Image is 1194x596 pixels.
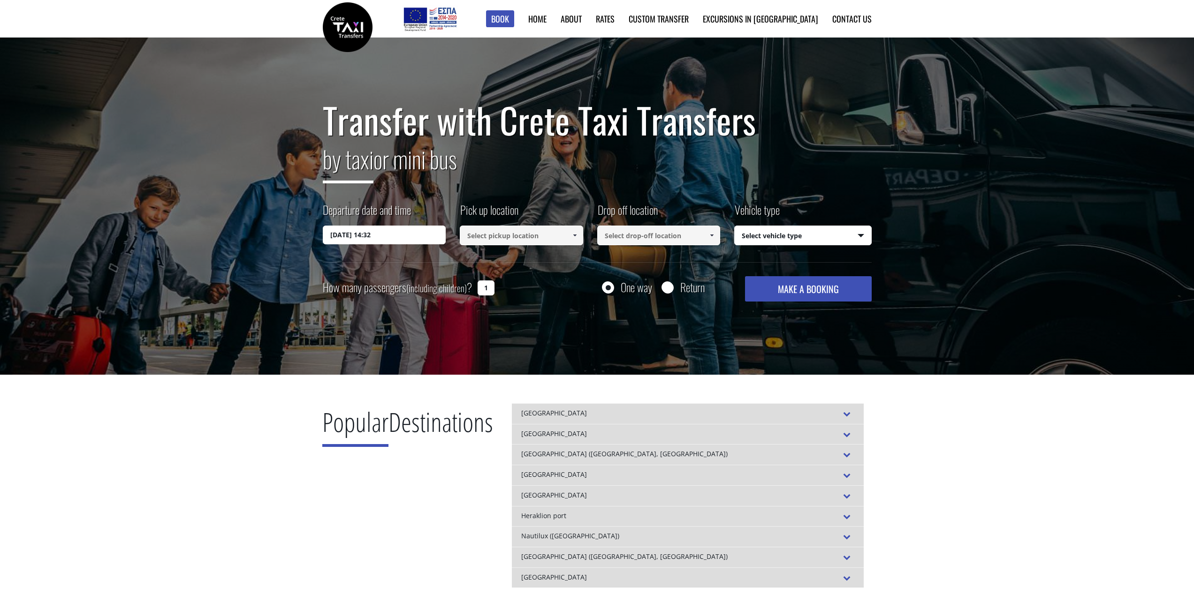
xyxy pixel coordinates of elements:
span: Popular [322,404,388,447]
div: Nautilux ([GEOGRAPHIC_DATA]) [512,526,864,547]
a: Contact us [832,13,872,25]
a: Rates [596,13,615,25]
label: Drop off location [597,202,658,226]
img: e-bannersEUERDF180X90.jpg [402,5,458,33]
span: Select vehicle type [735,226,871,246]
input: Select drop-off location [597,226,721,245]
a: Show All Items [704,226,720,245]
div: [GEOGRAPHIC_DATA] [512,567,864,588]
a: Home [528,13,547,25]
label: Vehicle type [734,202,780,226]
a: About [561,13,582,25]
a: Show All Items [567,226,582,245]
label: Pick up location [460,202,518,226]
label: Departure date and time [323,202,411,226]
img: Crete Taxi Transfers | Safe Taxi Transfer Services from to Heraklion Airport, Chania Airport, Ret... [323,2,373,52]
div: [GEOGRAPHIC_DATA] ([GEOGRAPHIC_DATA], [GEOGRAPHIC_DATA]) [512,547,864,567]
a: Excursions in [GEOGRAPHIC_DATA] [703,13,818,25]
small: (including children) [406,281,467,295]
div: [GEOGRAPHIC_DATA] [512,424,864,445]
label: Return [680,281,705,293]
div: Heraklion port [512,506,864,527]
a: Custom Transfer [629,13,689,25]
h2: or mini bus [323,140,872,190]
a: Crete Taxi Transfers | Safe Taxi Transfer Services from to Heraklion Airport, Chania Airport, Ret... [323,21,373,31]
h1: Transfer with Crete Taxi Transfers [323,100,872,140]
div: [GEOGRAPHIC_DATA] [512,403,864,424]
button: MAKE A BOOKING [745,276,871,302]
input: Select pickup location [460,226,583,245]
div: [GEOGRAPHIC_DATA] [512,485,864,506]
div: [GEOGRAPHIC_DATA] [512,465,864,485]
a: Book [486,10,514,28]
label: One way [621,281,652,293]
h2: Destinations [322,403,493,454]
span: by taxi [323,141,373,183]
div: [GEOGRAPHIC_DATA] ([GEOGRAPHIC_DATA], [GEOGRAPHIC_DATA]) [512,444,864,465]
label: How many passengers ? [323,276,472,299]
